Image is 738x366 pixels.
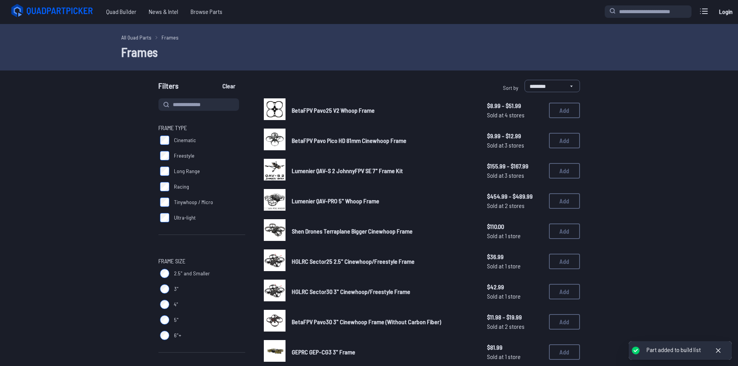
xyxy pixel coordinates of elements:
[716,4,735,19] a: Login
[264,280,286,301] img: image
[549,344,580,360] button: Add
[264,189,286,211] img: image
[160,284,169,294] input: 3"
[100,4,143,19] a: Quad Builder
[549,314,580,330] button: Add
[487,171,543,180] span: Sold at 3 stores
[503,84,518,91] span: Sort by
[292,257,475,266] a: HGLRC Sector25 2.5" Cinewhoop/Freestyle Frame
[487,131,543,141] span: $9.99 - $12.99
[487,322,543,331] span: Sold at 2 stores
[549,163,580,179] button: Add
[292,106,475,115] a: BetaFPV Pavo25 V2 Whoop Frame
[160,198,169,207] input: Tinywhoop / Micro
[174,183,189,191] span: Racing
[264,98,286,122] a: image
[292,227,413,235] span: Shen Drones Terraplane Bigger Cinewhoop Frame
[174,152,194,160] span: Freestyle
[162,33,179,41] a: Frames
[549,284,580,299] button: Add
[216,80,242,92] button: Clear
[174,214,196,222] span: Ultra-light
[158,256,186,266] span: Frame Size
[160,315,169,325] input: 5"
[487,162,543,171] span: $155.99 - $167.99
[292,137,406,144] span: BetaFPV Pavo Pico HD 81mm Cinewhoop Frame
[264,189,286,213] a: image
[264,340,286,362] img: image
[292,107,375,114] span: BetaFPV Pavo25 V2 Whoop Frame
[292,347,475,357] a: GEPRC GEP-CG3 3" Frame
[292,258,415,265] span: HGLRC Sector25 2.5" Cinewhoop/Freestyle Frame
[160,136,169,145] input: Cinematic
[264,249,286,273] a: image
[292,136,475,145] a: BetaFPV Pavo Pico HD 81mm Cinewhoop Frame
[184,4,229,19] a: Browse Parts
[487,252,543,261] span: $36.99
[487,352,543,361] span: Sold at 1 store
[174,316,179,324] span: 5"
[264,98,286,120] img: image
[647,346,701,354] div: Part added to build list
[160,151,169,160] input: Freestyle
[143,4,184,19] a: News & Intel
[160,300,169,309] input: 4"
[292,167,403,174] span: Lumenier QAV-S 2 JohnnyFPV SE 7" Frame Kit
[292,196,475,206] a: Lumenier QAV-PRO 5" Whoop Frame
[264,159,286,180] img: image
[487,192,543,201] span: $454.99 - $489.99
[264,249,286,271] img: image
[549,193,580,209] button: Add
[160,331,169,340] input: 6"+
[160,182,169,191] input: Racing
[174,285,179,293] span: 3"
[292,318,441,325] span: BetaFPV Pavo30 3" Cinewhoop Frame (Without Carbon Fiber)
[487,110,543,120] span: Sold at 4 stores
[487,292,543,301] span: Sold at 1 store
[487,282,543,292] span: $42.99
[264,219,286,241] img: image
[487,261,543,271] span: Sold at 1 store
[174,136,196,144] span: Cinematic
[292,227,475,236] a: Shen Drones Terraplane Bigger Cinewhoop Frame
[264,310,286,334] a: image
[487,231,543,241] span: Sold at 1 store
[292,287,475,296] a: HGLRC Sector30 3" Cinewhoop/Freestyle Frame
[264,280,286,304] a: image
[549,223,580,239] button: Add
[160,269,169,278] input: 2.5" and Smaller
[174,301,178,308] span: 4"
[264,219,286,243] a: image
[121,33,151,41] a: All Quad Parts
[158,123,187,132] span: Frame Type
[487,222,543,231] span: $110.00
[158,80,179,95] span: Filters
[292,317,475,326] a: BetaFPV Pavo30 3" Cinewhoop Frame (Without Carbon Fiber)
[264,310,286,332] img: image
[549,103,580,118] button: Add
[487,343,543,352] span: $81.99
[292,348,355,356] span: GEPRC GEP-CG3 3" Frame
[549,133,580,148] button: Add
[292,288,410,295] span: HGLRC Sector30 3" Cinewhoop/Freestyle Frame
[487,313,543,322] span: $11.98 - $19.99
[525,80,580,92] select: Sort by
[487,141,543,150] span: Sold at 3 stores
[549,254,580,269] button: Add
[121,43,617,61] h1: Frames
[160,213,169,222] input: Ultra-light
[264,340,286,364] a: image
[487,101,543,110] span: $8.99 - $51.99
[292,197,379,204] span: Lumenier QAV-PRO 5" Whoop Frame
[487,201,543,210] span: Sold at 2 stores
[174,198,213,206] span: Tinywhoop / Micro
[264,129,286,150] img: image
[174,167,200,175] span: Long Range
[174,332,181,339] span: 6"+
[160,167,169,176] input: Long Range
[264,159,286,183] a: image
[264,129,286,153] a: image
